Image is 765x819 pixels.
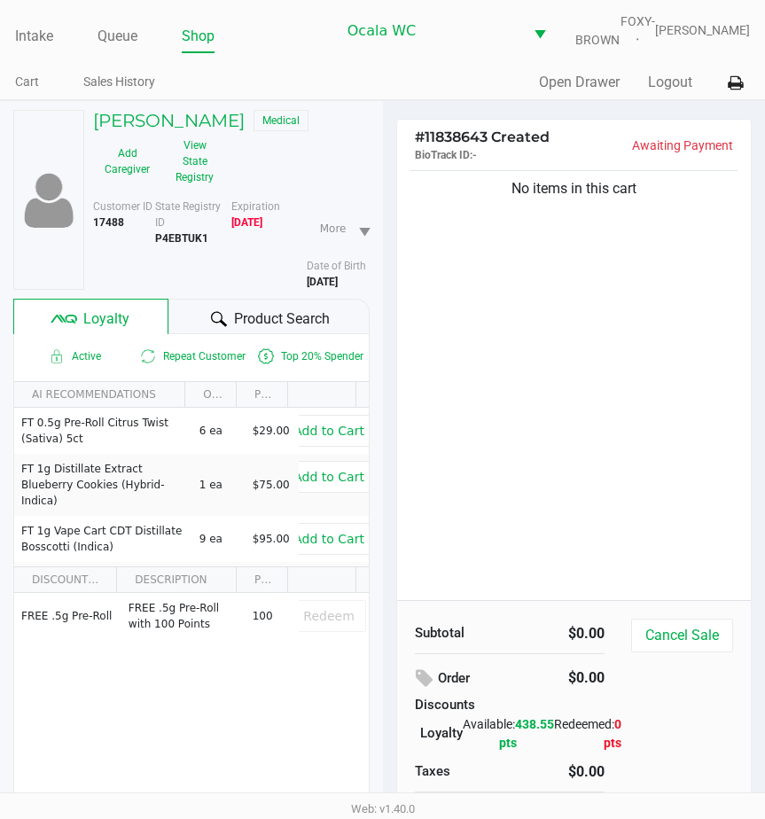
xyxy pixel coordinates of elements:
span: BioTrack ID: [415,149,472,161]
span: Active [14,346,132,367]
th: POINTS [236,567,287,593]
b: Medical card expired [231,216,262,229]
span: Product Search [234,308,330,330]
th: ON HAND [184,382,236,408]
span: 0 pts [604,717,621,750]
td: 9 ea [191,516,245,562]
p: Awaiting Payment [574,136,733,155]
inline-svg: Is a top 20% spender [255,346,277,367]
a: Shop [182,24,215,49]
td: FT 1g Vape Cart CDT Distillate Mercury Rising (Hybrid) [14,562,191,608]
span: $95.00 [253,533,290,545]
td: FT 1g Distillate Extract Blueberry Cookies (Hybrid-Indica) [14,454,191,516]
td: FREE .5g Pre-Roll [14,593,121,639]
button: Cancel Sale [631,619,733,652]
span: Customer ID [93,200,152,213]
b: [DATE] [307,276,338,288]
div: Subtotal [415,623,496,643]
td: 1 ea [191,454,245,516]
span: Repeat Customer [132,346,250,367]
div: No items in this cart [410,178,738,199]
span: FOXY-BROWN [575,12,655,50]
span: Loyalty [83,308,129,330]
td: 3 ea [191,562,245,608]
div: $0.00 [523,623,605,644]
span: 11838643 Created [415,129,550,145]
span: - [472,149,477,161]
td: FREE .5g Pre-Roll with 100 Points [121,593,245,639]
b: 17488 [93,216,124,229]
span: Web: v1.40.0 [351,802,415,815]
span: $75.00 [253,479,290,491]
span: Medical [254,110,308,131]
a: Cart [15,71,39,93]
div: $0.00 [523,761,605,783]
button: Add to Cart [282,461,376,493]
th: PRICE [236,382,287,408]
b: P4EBTUK1 [155,232,208,245]
span: 438.55 pts [499,717,554,750]
a: Intake [15,24,53,49]
button: Add Caregiver [93,139,161,183]
th: DISCOUNTS (1) [14,567,116,593]
a: Queue [98,24,137,49]
td: FT 1g Vape Cart CDT Distillate Bosscotti (Indica) [14,516,191,562]
inline-svg: Active loyalty member [46,346,67,367]
li: More [313,206,376,251]
button: Open Drawer [539,72,620,93]
span: Date of Birth [307,260,366,272]
th: DESCRIPTION [116,567,236,593]
a: Sales History [83,71,155,93]
inline-svg: Is repeat customer [137,346,159,367]
span: $29.00 [253,425,290,437]
span: More [320,221,347,237]
button: Add to Cart [282,415,376,447]
td: 6 ea [191,408,245,454]
span: Add to Cart [293,532,364,546]
span: Top 20% Spender [250,346,368,367]
span: Expiration [231,200,280,213]
span: State Registry ID [155,200,221,229]
div: Data table [14,382,369,566]
span: [PERSON_NAME] [655,21,750,40]
span: Ocala WC [347,20,512,42]
div: Order Discounts [415,663,533,714]
button: Logout [648,72,692,93]
div: $0.00 [559,663,605,693]
span: # [415,129,425,145]
span: Add to Cart [293,424,364,438]
div: Loyalty [415,723,463,744]
button: View State Registry [161,131,218,191]
h5: [PERSON_NAME] [93,110,245,131]
div: Redeemed: [554,715,621,753]
td: 100 [245,593,298,639]
button: Add to Cart [282,523,376,555]
span: Add to Cart [293,470,364,484]
div: Taxes [415,761,496,782]
div: Available: [463,715,554,753]
td: FT 0.5g Pre-Roll Citrus Twist (Sativa) 5ct [14,408,191,454]
th: AI RECOMMENDATIONS [14,382,184,408]
button: Select [523,10,557,51]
